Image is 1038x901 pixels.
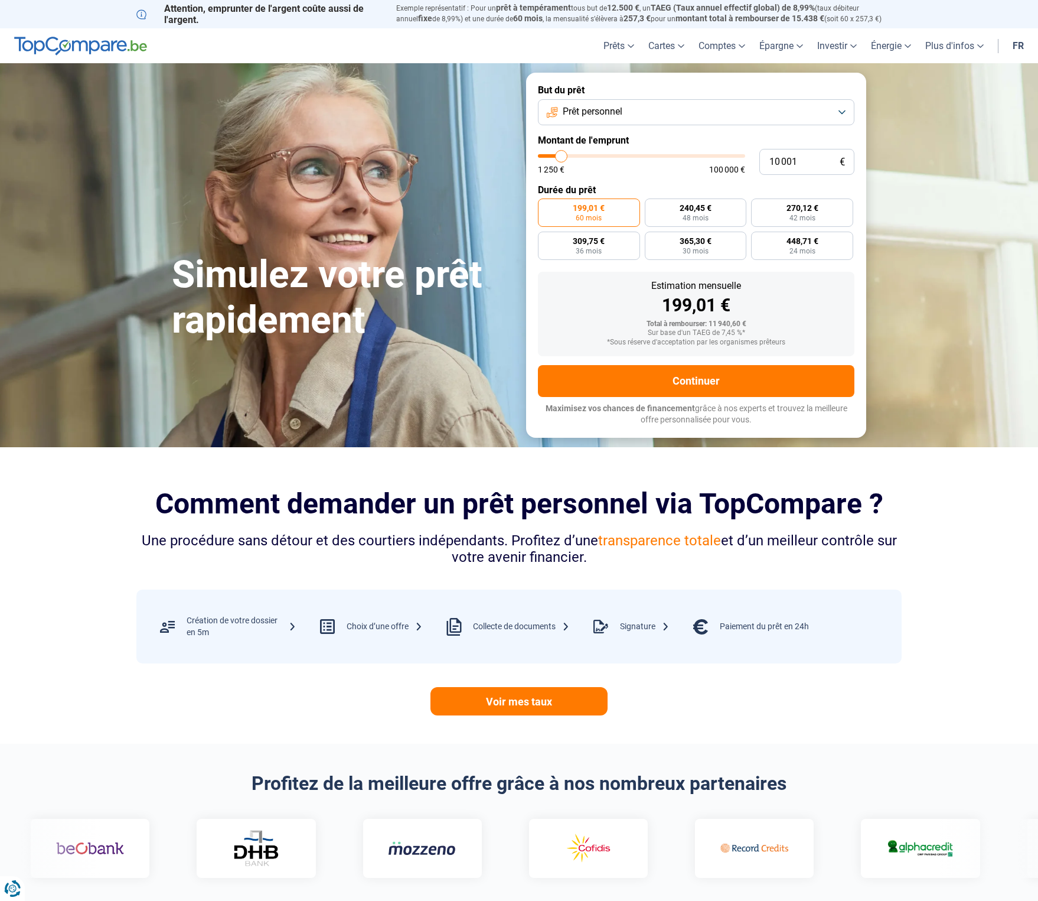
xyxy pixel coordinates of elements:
[418,14,432,23] span: fixe
[538,165,564,174] span: 1 250 €
[573,237,605,245] span: 309,75 €
[136,487,902,520] h2: Comment demander un prêt personnel via TopCompare ?
[56,831,123,866] img: Beobank
[172,252,512,343] h1: Simulez votre prêt rapidement
[624,14,651,23] span: 257,3 €
[918,28,991,63] a: Plus d'infos
[680,204,711,212] span: 240,45 €
[620,621,670,633] div: Signature
[563,105,622,118] span: Prêt personnel
[187,615,296,638] div: Création de votre dossier en 5m
[538,84,854,96] label: But du prêt
[576,248,602,255] span: 36 mois
[810,28,864,63] a: Investir
[641,28,691,63] a: Cartes
[136,532,902,567] div: Une procédure sans détour et des courtiers indépendants. Profitez d’une et d’un meilleur contrôle...
[473,621,570,633] div: Collecte de documents
[1006,28,1031,63] a: fr
[538,99,854,125] button: Prêt personnel
[547,281,845,291] div: Estimation mensuelle
[789,248,815,255] span: 24 mois
[709,165,745,174] span: 100 000 €
[136,3,382,25] p: Attention, emprunter de l'argent coûte aussi de l'argent.
[691,28,752,63] a: Comptes
[347,621,423,633] div: Choix d’une offre
[786,237,818,245] span: 448,71 €
[538,365,854,397] button: Continuer
[547,329,845,337] div: Sur base d'un TAEG de 7,45 %*
[136,772,902,795] h2: Profitez de la meilleure offre grâce à nos nombreux partenaires
[786,204,818,212] span: 270,12 €
[513,14,543,23] span: 60 mois
[538,135,854,146] label: Montant de l'emprunt
[720,621,809,633] div: Paiement du prêt en 24h
[886,838,954,858] img: Alphacredit
[840,157,845,167] span: €
[547,320,845,328] div: Total à rembourser: 11 940,60 €
[789,214,815,222] span: 42 mois
[683,214,709,222] span: 48 mois
[430,687,608,715] a: Voir mes taux
[538,184,854,196] label: Durée du prêt
[232,830,279,866] img: DHB Bank
[683,248,709,255] span: 30 mois
[680,237,711,245] span: 365,30 €
[576,214,602,222] span: 60 mois
[538,403,854,426] p: grâce à nos experts et trouvez la meilleure offre personnalisée pour vous.
[546,404,695,413] span: Maximisez vos chances de financement
[607,3,639,12] span: 12.500 €
[864,28,918,63] a: Énergie
[752,28,810,63] a: Épargne
[596,28,641,63] a: Prêts
[598,532,721,549] span: transparence totale
[573,204,605,212] span: 199,01 €
[720,831,788,866] img: Record credits
[554,831,622,866] img: Cofidis
[547,339,845,347] div: *Sous réserve d'acceptation par les organismes prêteurs
[547,297,845,314] div: 199,01 €
[675,14,824,23] span: montant total à rembourser de 15.438 €
[14,37,147,56] img: TopCompare
[651,3,815,12] span: TAEG (Taux annuel effectif global) de 8,99%
[396,3,902,24] p: Exemple représentatif : Pour un tous but de , un (taux débiteur annuel de 8,99%) et une durée de ...
[496,3,571,12] span: prêt à tempérament
[388,841,456,856] img: Mozzeno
